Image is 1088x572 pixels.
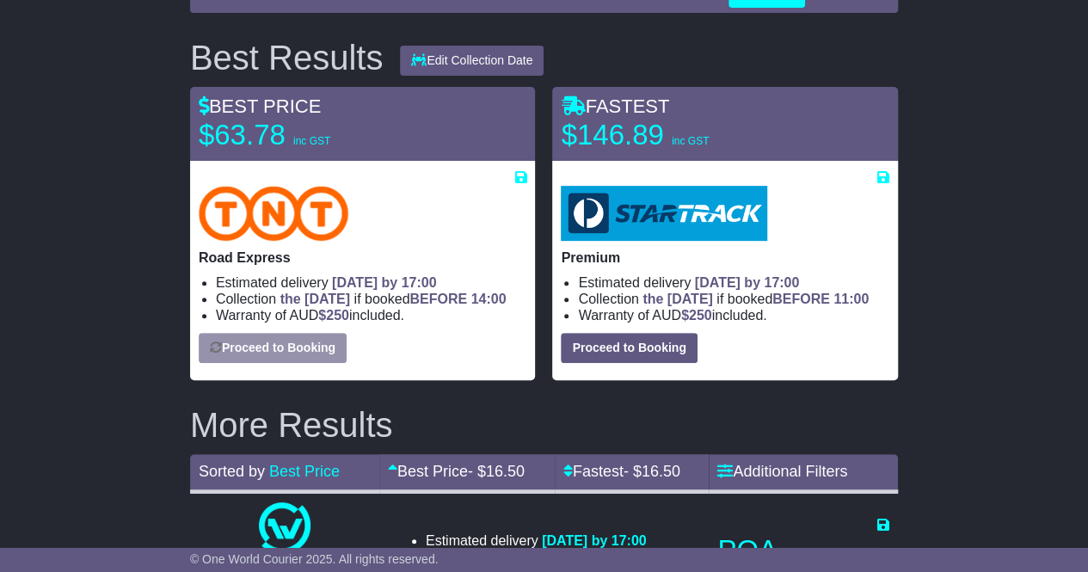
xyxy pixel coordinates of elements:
span: BEFORE [772,292,830,306]
span: inc GST [672,135,709,147]
span: if booked [642,292,869,306]
h2: More Results [190,406,898,444]
p: Road Express [199,249,527,266]
span: inc GST [293,135,330,147]
span: if booked [280,292,507,306]
p: POA [717,533,889,568]
li: Estimated delivery [426,532,647,549]
span: 16.50 [642,463,680,480]
span: 250 [689,308,712,323]
span: $ [681,308,712,323]
a: Best Price- $16.50 [388,463,525,480]
span: 11:00 [833,292,869,306]
li: Collection [216,291,527,307]
span: - $ [468,463,525,480]
li: Warranty of AUD included. [216,307,527,323]
div: Best Results [181,39,392,77]
img: StarTrack: Premium [561,186,766,241]
span: [DATE] by 17:00 [695,275,800,290]
a: Best Price [269,463,340,480]
span: $ [318,308,349,323]
li: Collection [578,291,889,307]
li: Estimated delivery [216,274,527,291]
li: Estimated delivery [578,274,889,291]
span: 250 [326,308,349,323]
span: 14:00 [471,292,507,306]
span: - $ [624,463,680,480]
p: $146.89 [561,118,776,152]
span: the [DATE] [280,292,350,306]
span: Sorted by [199,463,265,480]
p: Premium [561,249,889,266]
span: BEST PRICE [199,95,321,117]
img: TNT Domestic: Road Express [199,186,348,241]
span: [DATE] by 17:00 [332,275,437,290]
p: $63.78 [199,118,414,152]
img: One World Courier: Same Day Nationwide(quotes take 0.5-1 hour) [259,502,310,554]
button: Proceed to Booking [561,333,697,363]
button: Edit Collection Date [400,46,544,76]
li: Warranty of AUD included. [578,307,889,323]
span: 16.50 [486,463,525,480]
span: BEFORE [409,292,467,306]
button: Proceed to Booking [199,333,347,363]
span: FASTEST [561,95,669,117]
span: © One World Courier 2025. All rights reserved. [190,552,439,566]
span: the [DATE] [642,292,712,306]
span: [DATE] by 17:00 [542,533,647,548]
a: Additional Filters [717,463,847,480]
a: Fastest- $16.50 [563,463,680,480]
